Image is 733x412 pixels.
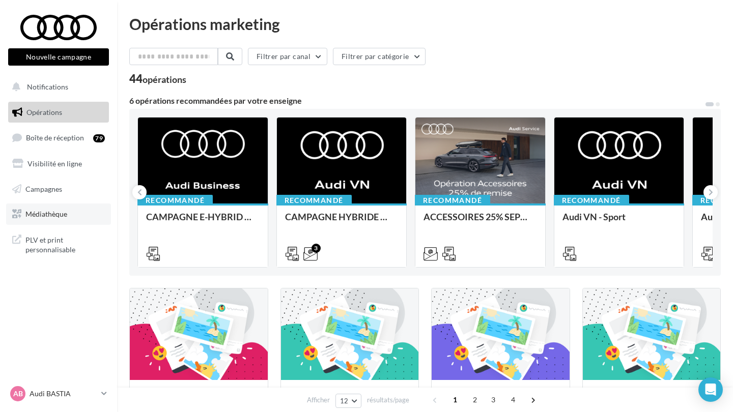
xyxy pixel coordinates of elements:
div: Recommandé [554,195,629,206]
span: 1 [447,392,463,408]
a: Campagnes [6,179,111,200]
div: Audi VN - Sport [562,212,676,232]
span: Notifications [27,82,68,91]
span: Campagnes [25,184,62,193]
div: 6 opérations recommandées par votre enseigne [129,97,704,105]
div: Open Intercom Messenger [698,377,723,402]
div: Opérations marketing [129,16,721,32]
button: Filtrer par canal [248,48,327,65]
button: Notifications [6,76,107,98]
a: Visibilité en ligne [6,153,111,174]
span: Médiathèque [25,210,67,218]
div: Recommandé [137,195,213,206]
div: Recommandé [276,195,352,206]
span: PLV et print personnalisable [25,233,105,255]
span: 4 [505,392,521,408]
div: Recommandé [415,195,490,206]
div: 3 [312,244,321,253]
span: Boîte de réception [26,133,84,142]
a: Opérations [6,102,111,123]
a: AB Audi BASTIA [8,384,109,403]
p: Audi BASTIA [30,389,97,399]
a: PLV et print personnalisable [6,229,111,259]
button: Filtrer par catégorie [333,48,426,65]
span: Opérations [26,108,62,116]
span: résultats/page [367,395,409,405]
span: Visibilité en ligne [27,159,82,168]
span: 3 [485,392,501,408]
div: ACCESSOIRES 25% SEPTEMBRE - AUDI SERVICE [424,212,537,232]
span: 2 [467,392,483,408]
div: opérations [143,75,186,84]
a: Médiathèque [6,203,111,225]
div: CAMPAGNE E-HYBRID OCTOBRE B2B [146,212,260,232]
button: 12 [335,394,361,408]
span: Afficher [307,395,330,405]
div: 79 [93,134,105,142]
div: CAMPAGNE HYBRIDE RECHARGEABLE [285,212,399,232]
a: Boîte de réception79 [6,127,111,149]
span: 12 [340,397,349,405]
button: Nouvelle campagne [8,48,109,66]
div: 44 [129,73,186,84]
span: AB [13,389,23,399]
